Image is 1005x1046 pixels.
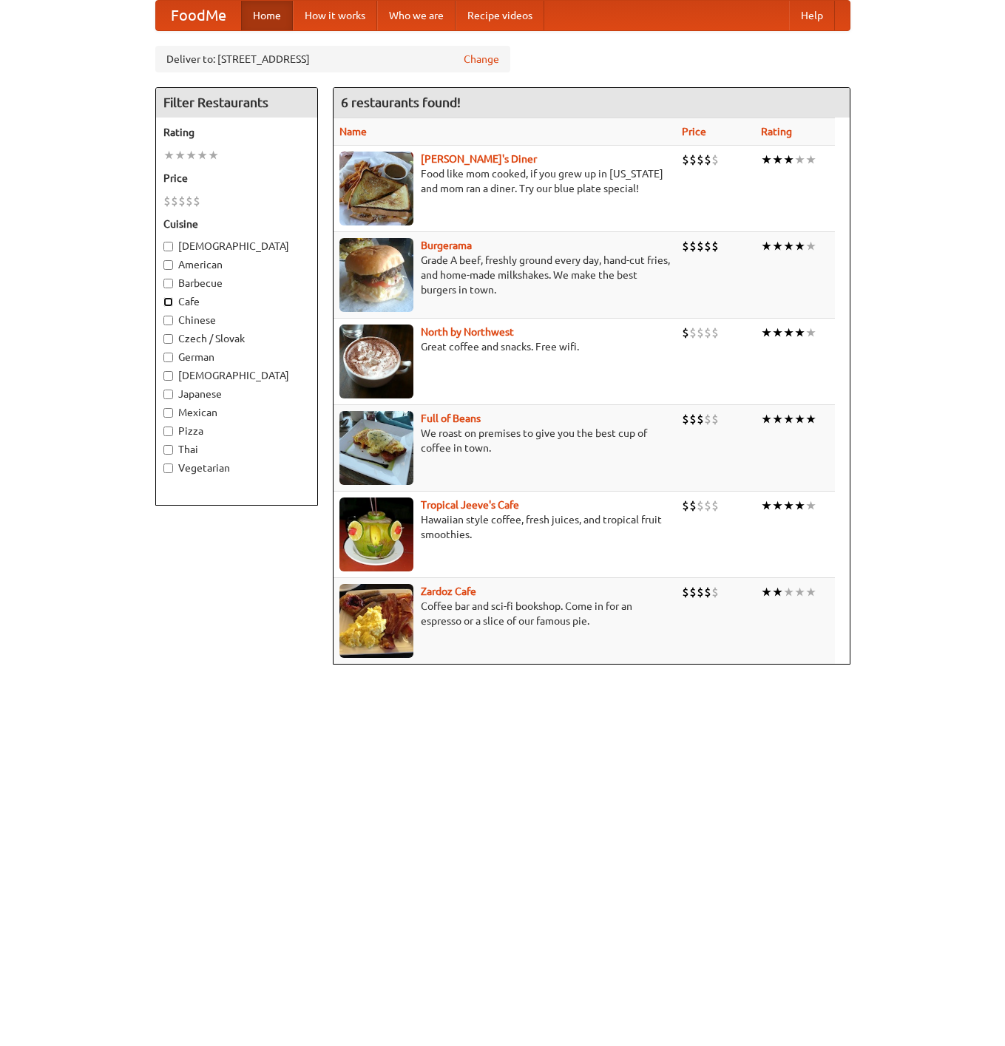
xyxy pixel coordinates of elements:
[377,1,456,30] a: Who we are
[783,497,794,514] li: ★
[794,152,805,168] li: ★
[421,412,481,424] a: Full of Beans
[163,371,173,381] input: [DEMOGRAPHIC_DATA]
[697,584,704,600] li: $
[794,238,805,254] li: ★
[339,411,413,485] img: beans.jpg
[689,584,697,600] li: $
[163,171,310,186] h5: Price
[163,217,310,231] h5: Cuisine
[783,584,794,600] li: ★
[421,153,537,165] a: [PERSON_NAME]'s Diner
[421,585,476,597] a: Zardoz Cafe
[339,599,670,628] p: Coffee bar and sci-fi bookshop. Come in for an espresso or a slice of our famous pie.
[163,405,310,420] label: Mexican
[293,1,377,30] a: How it works
[156,88,317,118] h4: Filter Restaurants
[794,497,805,514] li: ★
[339,584,413,658] img: zardoz.jpg
[704,497,711,514] li: $
[163,331,310,346] label: Czech / Slovak
[689,152,697,168] li: $
[805,152,816,168] li: ★
[163,297,173,307] input: Cafe
[341,95,461,109] ng-pluralize: 6 restaurants found!
[241,1,293,30] a: Home
[339,152,413,225] img: sallys.jpg
[689,497,697,514] li: $
[163,276,310,291] label: Barbecue
[421,499,519,511] a: Tropical Jeeve's Cafe
[156,1,241,30] a: FoodMe
[704,411,711,427] li: $
[805,411,816,427] li: ★
[163,387,310,401] label: Japanese
[163,294,310,309] label: Cafe
[421,240,472,251] a: Burgerama
[805,238,816,254] li: ★
[163,368,310,383] label: [DEMOGRAPHIC_DATA]
[711,238,719,254] li: $
[704,584,711,600] li: $
[783,152,794,168] li: ★
[163,463,173,473] input: Vegetarian
[682,497,689,514] li: $
[761,152,772,168] li: ★
[339,238,413,312] img: burgerama.jpg
[163,408,173,418] input: Mexican
[421,326,514,338] b: North by Northwest
[794,325,805,341] li: ★
[163,260,173,270] input: American
[772,584,783,600] li: ★
[339,497,413,571] img: jeeves.jpg
[772,238,783,254] li: ★
[761,497,772,514] li: ★
[155,46,510,72] div: Deliver to: [STREET_ADDRESS]
[163,257,310,272] label: American
[772,325,783,341] li: ★
[456,1,544,30] a: Recipe videos
[783,325,794,341] li: ★
[711,325,719,341] li: $
[783,411,794,427] li: ★
[704,238,711,254] li: $
[697,152,704,168] li: $
[772,411,783,427] li: ★
[339,166,670,196] p: Food like mom cooked, if you grew up in [US_STATE] and mom ran a diner. Try our blue plate special!
[464,52,499,67] a: Change
[761,238,772,254] li: ★
[163,239,310,254] label: [DEMOGRAPHIC_DATA]
[339,426,670,455] p: We roast on premises to give you the best cup of coffee in town.
[163,353,173,362] input: German
[163,316,173,325] input: Chinese
[163,427,173,436] input: Pizza
[163,350,310,364] label: German
[682,152,689,168] li: $
[794,411,805,427] li: ★
[163,445,173,455] input: Thai
[682,411,689,427] li: $
[163,313,310,327] label: Chinese
[208,147,219,163] li: ★
[805,497,816,514] li: ★
[186,147,197,163] li: ★
[193,193,200,209] li: $
[761,126,792,137] a: Rating
[175,147,186,163] li: ★
[163,242,173,251] input: [DEMOGRAPHIC_DATA]
[339,126,367,137] a: Name
[697,411,704,427] li: $
[163,442,310,457] label: Thai
[186,193,193,209] li: $
[704,152,711,168] li: $
[697,325,704,341] li: $
[682,238,689,254] li: $
[805,325,816,341] li: ★
[682,325,689,341] li: $
[163,193,171,209] li: $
